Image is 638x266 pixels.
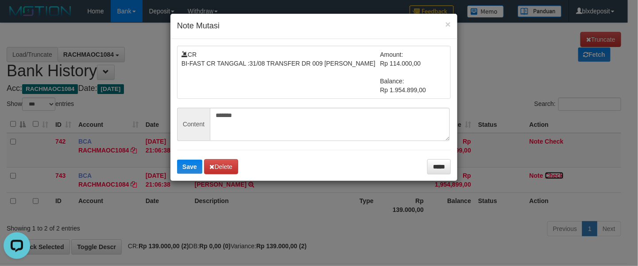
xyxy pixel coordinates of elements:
button: Save [177,160,202,174]
button: × [445,20,451,29]
button: Open LiveChat chat widget [4,4,30,30]
h4: Note Mutasi [177,20,451,32]
span: Save [182,163,197,170]
td: CR BI-FAST CR TANGGAL :31/08 TRANSFER DR 009 [PERSON_NAME] [182,50,380,94]
td: Amount: Rp 114.000,00 Balance: Rp 1.954.899,00 [380,50,447,94]
span: Delete [210,163,232,170]
span: Content [177,108,210,141]
button: Delete [204,159,238,174]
